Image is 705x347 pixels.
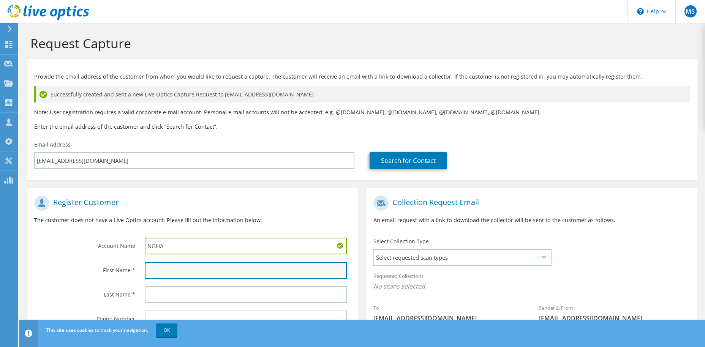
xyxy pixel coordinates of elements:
label: Phone Number [34,311,135,323]
span: No scans selected [373,282,690,290]
p: Note: User registration requires a valid corporate e-mail account. Personal e-mail accounts will ... [34,108,690,117]
div: Sender & From [531,300,697,326]
p: An email request with a link to download the collector will be sent to the customer as follows. [373,216,690,224]
h1: Request Capture [30,35,690,51]
a: Search for Contact [370,152,447,169]
label: Account Name [34,238,135,250]
label: First Name * [34,262,135,274]
div: Requested Collections [366,268,697,296]
h1: Collection Request Email [373,196,686,211]
span: [EMAIL_ADDRESS][DOMAIN_NAME] [539,314,689,322]
a: OK [156,323,177,337]
h3: Enter the email address of the customer and click “Search for Contact”. [34,122,690,131]
span: [EMAIL_ADDRESS][DOMAIN_NAME] [373,314,524,322]
p: Provide the email address of the customer from whom you would like to request a capture. The cust... [34,73,690,81]
label: Email Address [34,141,71,148]
label: Last Name * [34,286,135,298]
span: This site uses cookies to track your navigation. [46,327,148,333]
svg: \n [637,8,644,15]
label: Select Collection Type [373,238,429,245]
span: MS [684,5,697,17]
div: To [366,300,531,326]
span: Select requested scan types [374,250,550,265]
h1: Register Customer [34,196,347,211]
span: Successfully created and sent a new Live Optics Capture Request to [EMAIL_ADDRESS][DOMAIN_NAME] [51,90,314,99]
p: The customer does not have a Live Optics account. Please fill out the information below. [34,216,351,224]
